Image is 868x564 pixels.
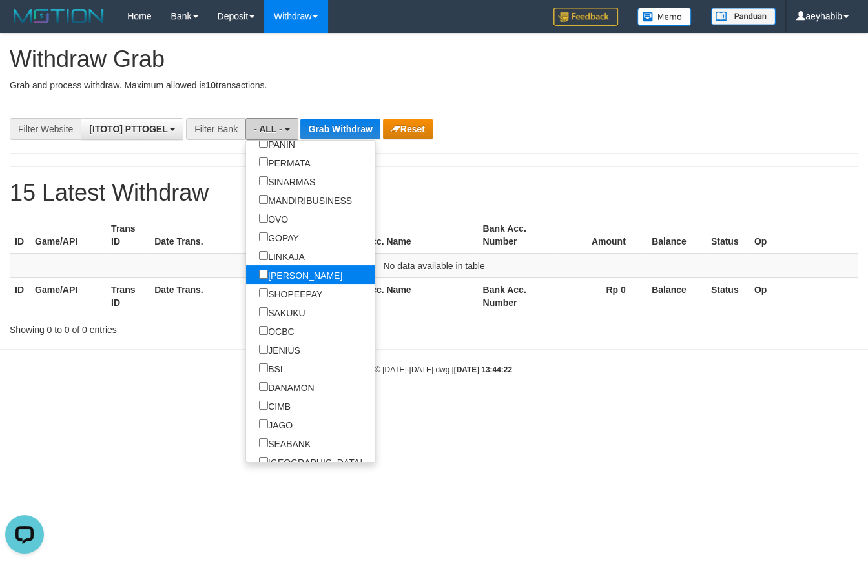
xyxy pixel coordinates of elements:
[554,277,645,314] th: Rp 0
[259,438,268,447] input: SEABANK
[186,118,245,140] div: Filter Bank
[242,217,335,254] th: User ID
[246,134,308,153] label: PANIN
[149,277,242,314] th: Date Trans.
[10,318,352,336] div: Showing 0 to 0 of 0 entries
[259,345,268,354] input: JENIUS
[246,396,304,415] label: CIMB
[81,118,183,140] button: [ITOTO] PTTOGEL
[246,321,307,340] label: OCBC
[749,217,858,254] th: Op
[205,80,216,90] strong: 10
[10,118,81,140] div: Filter Website
[259,288,268,297] input: SHOPEEPAY
[30,277,106,314] th: Game/API
[246,153,324,172] label: PERMATA
[89,124,167,134] span: [ITOTO] PTTOGEL
[246,434,324,452] label: SEABANK
[706,217,749,254] th: Status
[259,270,268,279] input: [PERSON_NAME]
[335,277,477,314] th: Bank Acc. Name
[259,251,268,260] input: LINKAJA
[637,8,692,26] img: Button%20Memo.svg
[246,190,365,209] label: MANDIRIBUSINESS
[454,365,512,374] strong: [DATE] 13:44:22
[246,378,327,396] label: DANAMON
[10,79,858,92] p: Grab and process withdraw. Maximum allowed is transactions.
[711,8,776,25] img: panduan.png
[246,284,335,303] label: SHOPEEPAY
[246,303,318,321] label: SAKUKU
[246,265,355,284] label: [PERSON_NAME]
[10,6,108,26] img: MOTION_logo.png
[259,382,268,391] input: DANAMON
[645,217,706,254] th: Balance
[106,277,149,314] th: Trans ID
[478,217,554,254] th: Bank Acc. Number
[259,457,268,466] input: [GEOGRAPHIC_DATA]
[259,214,268,223] input: OVO
[246,452,375,471] label: [GEOGRAPHIC_DATA]
[246,172,328,190] label: SINARMAS
[30,217,106,254] th: Game/API
[259,232,268,241] input: GOPAY
[259,419,268,428] input: JAGO
[335,217,477,254] th: Bank Acc. Name
[10,46,858,72] h1: Withdraw Grab
[383,119,433,139] button: Reset
[10,277,30,314] th: ID
[10,180,858,206] h1: 15 Latest Withdraw
[259,326,268,335] input: OCBC
[259,139,268,148] input: PANIN
[246,228,312,247] label: GOPAY
[246,415,305,434] label: JAGO
[356,365,512,374] small: code © [DATE]-[DATE] dwg |
[259,176,268,185] input: SINARMAS
[254,124,282,134] span: - ALL -
[246,340,313,359] label: JENIUS
[645,277,706,314] th: Balance
[706,277,749,314] th: Status
[246,247,318,265] label: LINKAJA
[259,157,268,166] input: PERMATA
[554,217,645,254] th: Amount
[149,217,242,254] th: Date Trans.
[259,401,268,410] input: CIMB
[300,119,380,139] button: Grab Withdraw
[749,277,858,314] th: Op
[246,359,296,378] label: BSI
[246,209,301,228] label: OVO
[259,195,268,204] input: MANDIRIBUSINESS
[259,307,268,316] input: SAKUKU
[242,277,335,314] th: User ID
[5,5,44,44] button: Open LiveChat chat widget
[553,8,618,26] img: Feedback.jpg
[10,254,858,278] td: No data available in table
[478,277,554,314] th: Bank Acc. Number
[106,217,149,254] th: Trans ID
[10,217,30,254] th: ID
[259,363,268,372] input: BSI
[245,118,298,140] button: - ALL -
